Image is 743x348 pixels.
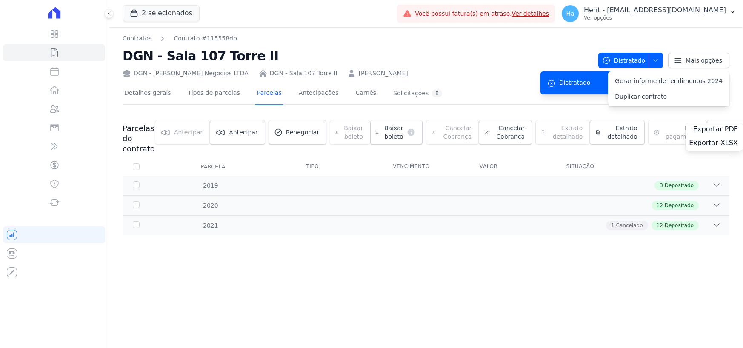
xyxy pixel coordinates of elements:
[598,53,663,68] button: Distratado
[123,123,155,154] h3: Parcelas do contrato
[584,6,726,14] p: Hent - [EMAIL_ADDRESS][DOMAIN_NAME]
[657,222,663,229] span: 12
[556,158,643,176] th: Situação
[657,202,663,209] span: 12
[665,182,694,189] span: Depositado
[665,222,694,229] span: Depositado
[665,202,694,209] span: Depositado
[415,9,549,18] span: Você possui fatura(s) em atraso.
[123,34,592,43] nav: Breadcrumb
[269,120,327,145] a: Renegociar
[210,120,265,145] a: Antecipar
[358,69,408,78] a: [PERSON_NAME]
[186,83,242,105] a: Tipos de parcelas
[689,139,738,147] span: Exportar XLSX
[512,10,549,17] a: Ver detalhes
[229,128,257,137] span: Antecipar
[174,34,237,43] a: Contrato #115558db
[123,69,249,78] div: DGN - [PERSON_NAME] Negocios LTDA
[469,158,556,176] th: Valor
[383,158,469,176] th: Vencimento
[686,56,722,65] span: Mais opções
[296,158,383,176] th: Tipo
[286,128,320,137] span: Renegociar
[584,14,726,21] p: Ver opções
[297,83,340,105] a: Antecipações
[123,5,200,21] button: 2 selecionados
[590,120,644,145] a: Extrato detalhado
[660,182,663,189] span: 3
[608,73,729,89] a: Gerar informe de rendimentos 2024
[555,2,743,26] button: Ha Hent - [EMAIL_ADDRESS][DOMAIN_NAME] Ver opções
[493,124,525,141] span: Cancelar Cobrança
[270,69,337,78] a: DGN - Sala 107 Torre II
[123,34,151,43] a: Contratos
[354,83,378,105] a: Carnês
[668,53,729,68] a: Mais opções
[432,89,442,97] div: 0
[393,89,442,97] div: Solicitações
[479,120,532,145] a: Cancelar Cobrança
[616,222,643,229] span: Cancelado
[566,11,574,17] span: Ha
[604,124,637,141] span: Extrato detalhado
[559,78,590,87] span: Distratado
[392,83,444,105] a: Solicitações0
[123,34,237,43] nav: Breadcrumb
[602,53,645,68] span: Distratado
[370,120,423,145] a: Baixar boleto
[123,83,173,105] a: Detalhes gerais
[689,139,740,149] a: Exportar XLSX
[693,125,740,135] a: Exportar PDF
[382,124,403,141] span: Baixar boleto
[693,125,738,134] span: Exportar PDF
[123,46,592,66] h2: DGN - Sala 107 Torre II
[191,158,236,175] div: Parcela
[611,222,614,229] span: 1
[608,89,729,105] a: Duplicar contrato
[255,83,283,105] a: Parcelas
